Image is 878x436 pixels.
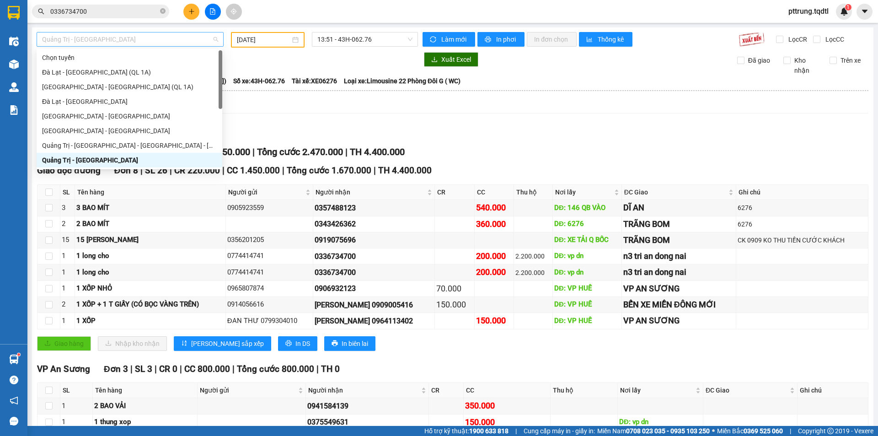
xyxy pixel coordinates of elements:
[342,339,368,349] span: In biên lai
[496,34,517,44] span: In phơi
[230,8,237,15] span: aim
[464,383,551,398] th: CC
[321,364,340,374] span: TH 0
[287,165,371,176] span: Tổng cước 1.670.000
[76,267,224,278] div: 1 long cho
[527,32,577,47] button: In đơn chọn
[9,37,19,46] img: warehouse-icon
[188,8,195,15] span: plus
[295,339,310,349] span: In DS
[42,97,217,107] div: Đà Lạt - [GEOGRAPHIC_DATA]
[623,266,734,279] div: n3 tri an dong nai
[62,267,73,278] div: 1
[424,52,478,67] button: downloadXuất Excel
[9,355,19,364] img: warehouse-icon
[37,80,222,94] div: Sài Gòn - Đà Lạt (QL 1A)
[8,6,20,20] img: logo-vxr
[184,364,230,374] span: CC 800.000
[75,185,226,200] th: Tên hàng
[476,314,512,327] div: 150.000
[476,218,512,231] div: 360.000
[98,336,167,351] button: downloadNhập kho nhận
[76,283,224,294] div: 1 XỐP NHỎ
[37,153,222,167] div: Quảng Trị - Sài Gòn
[114,165,139,176] span: Đơn 8
[827,428,834,434] span: copyright
[738,203,867,213] div: 6276
[232,364,235,374] span: |
[9,105,19,115] img: solution-icon
[62,203,73,214] div: 3
[181,340,187,347] span: sort-ascending
[332,340,338,347] span: printer
[76,235,224,246] div: 15 [PERSON_NAME]
[37,109,222,124] div: Sài Gòn - Đà Lạt
[252,146,255,157] span: |
[315,315,433,327] div: [PERSON_NAME] 0964113402
[37,94,222,109] div: Đà Lạt - Sài Gòn
[554,267,620,278] div: DĐ: vp dn
[227,299,312,310] div: 0914056616
[62,283,73,294] div: 1
[94,401,196,412] div: 2 BAO VẢI
[200,385,296,395] span: Người gửi
[104,364,128,374] span: Đơn 3
[429,383,464,398] th: CR
[282,165,284,176] span: |
[62,417,91,428] div: 1
[476,266,512,279] div: 200.000
[840,7,848,16] img: icon-new-feature
[324,336,375,351] button: printerIn biên lai
[9,59,19,69] img: warehouse-icon
[205,4,221,20] button: file-add
[624,187,727,197] span: ĐC Giao
[515,426,517,436] span: |
[514,185,553,200] th: Thu hộ
[42,53,217,63] div: Chọn tuyến
[227,267,312,278] div: 0774414741
[10,396,18,405] span: notification
[620,385,694,395] span: Nơi lấy
[744,427,783,435] strong: 0369 525 060
[738,235,867,245] div: CK 0909 KO THU TIỀN CƯỚC KHÁCH
[554,251,620,262] div: DĐ: vp dn
[62,299,73,310] div: 2
[623,234,734,247] div: TRÃNG BOM
[374,165,376,176] span: |
[555,187,612,197] span: Nơi lấy
[465,416,549,429] div: 150.000
[423,32,475,47] button: syncLàm mới
[598,34,625,44] span: Thống kê
[579,32,632,47] button: bar-chartThống kê
[554,316,620,327] div: DĐ: VP HUẾ
[237,364,314,374] span: Tổng cước 800.000
[9,82,19,92] img: warehouse-icon
[227,283,312,294] div: 0965807874
[227,316,312,327] div: ĐAN THƯ 0799304010
[515,268,551,278] div: 2.200.000
[739,32,765,47] img: 9k=
[37,336,91,351] button: uploadGiao hàng
[315,251,433,262] div: 0336734700
[145,165,167,176] span: SL 26
[846,4,850,11] span: 1
[623,314,734,327] div: VP AN SƯƠNG
[315,218,433,230] div: 0343426362
[307,416,427,428] div: 0375549631
[37,65,222,80] div: Đà Lạt - Sài Gòn (QL 1A)
[42,67,217,77] div: Đà Lạt - [GEOGRAPHIC_DATA] (QL 1A)
[37,124,222,138] div: Sài Gòn - Quảng Trị
[222,165,225,176] span: |
[174,336,271,351] button: sort-ascending[PERSON_NAME] sắp xếp
[257,146,343,157] span: Tổng cước 2.470.000
[62,251,73,262] div: 1
[623,298,734,311] div: BẾN XE MIỀN ĐÔNG MỚI
[37,165,101,176] span: Giao dọc đường
[292,76,337,86] span: Tài xế: XE06276
[857,4,873,20] button: caret-down
[228,187,304,197] span: Người gửi
[515,251,551,261] div: 2.200.000
[191,339,264,349] span: [PERSON_NAME] sắp xếp
[316,187,425,197] span: Người nhận
[554,235,620,246] div: DĐ: XE TẢI Q BỐC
